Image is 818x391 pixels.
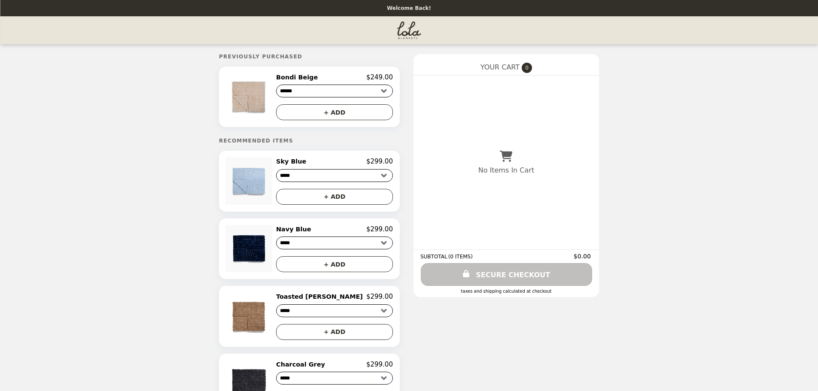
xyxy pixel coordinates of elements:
[366,361,393,368] p: $299.00
[276,225,314,233] h2: Navy Blue
[276,304,393,317] select: Select a product variant
[276,169,393,182] select: Select a product variant
[276,293,366,300] h2: Toasted [PERSON_NAME]
[366,293,393,300] p: $299.00
[225,293,274,339] img: Toasted Almond
[574,253,592,260] span: $0.00
[276,361,328,368] h2: Charcoal Grey
[276,324,393,340] button: + ADD
[387,5,431,11] p: Welcome Back!
[366,158,393,165] p: $299.00
[225,158,274,204] img: Sky Blue
[448,254,473,260] span: ( 0 ITEMS )
[276,189,393,205] button: + ADD
[276,104,393,120] button: + ADD
[219,138,400,144] h5: Recommended Items
[276,372,393,385] select: Select a product variant
[420,289,592,294] div: Taxes and Shipping calculated at checkout
[276,158,310,165] h2: Sky Blue
[219,54,400,60] h5: Previously Purchased
[397,21,421,39] img: Brand Logo
[225,73,274,120] img: Bondi Beige
[276,73,321,81] h2: Bondi Beige
[276,256,393,272] button: + ADD
[225,225,274,272] img: Navy Blue
[276,85,393,97] select: Select a product variant
[276,236,393,249] select: Select a product variant
[478,166,534,174] p: No Items In Cart
[480,63,520,71] span: YOUR CART
[522,63,532,73] span: 0
[366,225,393,233] p: $299.00
[420,254,448,260] span: SUBTOTAL
[366,73,393,81] p: $249.00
